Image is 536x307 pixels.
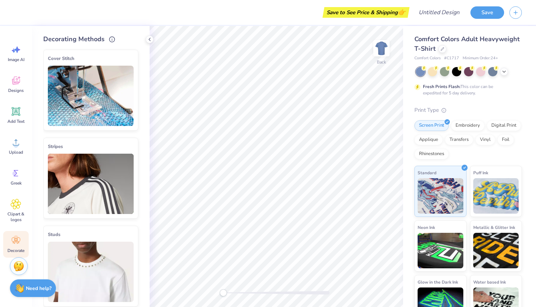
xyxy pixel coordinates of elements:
[413,5,465,20] input: Untitled Design
[475,135,495,145] div: Vinyl
[451,120,485,131] div: Embroidery
[48,230,134,239] div: Studs
[473,233,519,268] img: Metallic & Glitter Ink
[324,7,408,18] div: Save to See Price & Shipping
[414,35,520,53] span: Comfort Colors Adult Heavyweight T-Shirt
[418,224,435,231] span: Neon Ink
[4,211,28,223] span: Clipart & logos
[48,242,134,302] img: Studs
[414,135,443,145] div: Applique
[7,119,24,124] span: Add Text
[487,120,521,131] div: Digital Print
[43,34,138,44] div: Decorating Methods
[9,149,23,155] span: Upload
[473,169,488,176] span: Puff Ink
[48,54,134,63] div: Cover Stitch
[445,135,473,145] div: Transfers
[398,8,406,16] span: 👉
[444,55,459,61] span: # C1717
[48,66,134,126] img: Cover Stitch
[414,106,522,114] div: Print Type
[418,278,458,286] span: Glow in the Dark Ink
[418,178,463,214] img: Standard
[8,57,24,62] span: Image AI
[473,178,519,214] img: Puff Ink
[48,142,134,151] div: Stripes
[423,84,460,89] strong: Fresh Prints Flash:
[423,83,510,96] div: This color can be expedited for 5 day delivery.
[497,135,514,145] div: Foil
[414,55,441,61] span: Comfort Colors
[11,180,22,186] span: Greek
[220,289,227,296] div: Accessibility label
[418,169,436,176] span: Standard
[414,149,449,159] div: Rhinestones
[7,248,24,253] span: Decorate
[48,154,134,214] img: Stripes
[470,6,504,19] button: Save
[473,224,515,231] span: Metallic & Glitter Ink
[418,233,463,268] img: Neon Ink
[8,88,24,93] span: Designs
[463,55,498,61] span: Minimum Order: 24 +
[26,285,51,292] strong: Need help?
[374,41,389,55] img: Back
[414,120,449,131] div: Screen Print
[473,278,506,286] span: Water based Ink
[377,59,386,65] div: Back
